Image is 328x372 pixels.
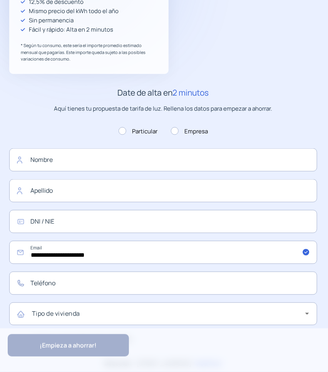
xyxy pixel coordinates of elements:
[29,7,119,16] p: Mismo precio del kWh todo el año
[173,87,209,98] span: 2 minutos
[119,127,157,136] label: Particular
[9,104,317,113] p: Aquí tienes tu propuesta de tarifa de luz. Rellena los datos para empezar a ahorrar.
[32,310,80,318] mat-label: Tipo de vivienda
[171,127,208,136] label: Empresa
[21,42,157,62] p: * Según tu consumo, este sería el importe promedio estimado mensual que pagarías. Este importe qu...
[29,16,74,25] p: Sin permanencia
[29,25,113,34] p: Fácil y rápido: Alta en 2 minutos
[9,86,317,99] h2: Date de alta en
